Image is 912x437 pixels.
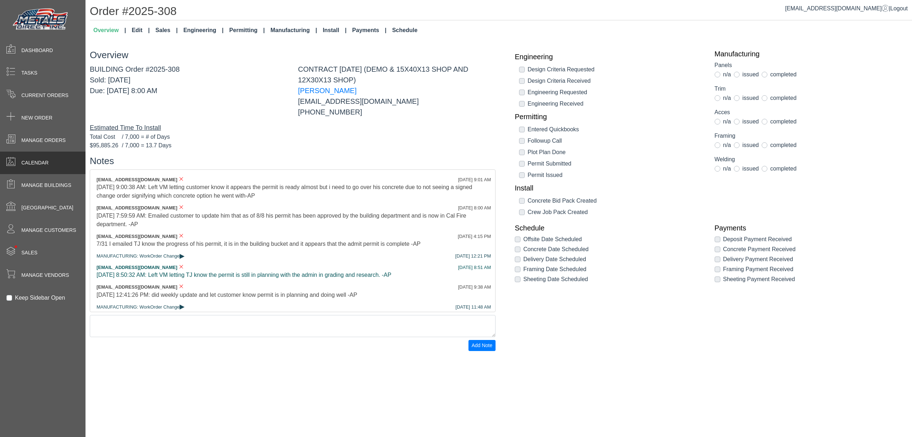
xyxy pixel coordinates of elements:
[21,204,73,212] span: [GEOGRAPHIC_DATA]
[11,6,71,33] img: Metals Direct Inc Logo
[97,304,489,311] div: MANUFACTURING: WorkOrder Change
[785,4,908,13] div: |
[723,235,792,244] label: Deposit Payment Received
[523,265,586,274] label: Framing Date Scheduled
[458,284,491,291] div: [DATE] 9:38 AM
[152,23,180,37] a: Sales
[715,224,904,232] a: Payments
[723,255,793,264] label: Delivery Payment Received
[21,137,66,144] span: Manage Orders
[21,47,53,54] span: Dashboard
[97,177,177,182] span: [EMAIL_ADDRESS][DOMAIN_NAME]
[90,23,129,37] a: Overview
[97,234,177,239] span: [EMAIL_ADDRESS][DOMAIN_NAME]
[523,275,588,284] label: Sheeting Date Scheduled
[21,249,37,256] span: Sales
[90,123,496,133] div: Estimated Time To Install
[458,204,491,212] div: [DATE] 8:00 AM
[21,182,71,189] span: Manage Buildings
[227,23,268,37] a: Permitting
[7,235,25,258] span: •
[523,235,582,244] label: Offsite Date Scheduled
[458,264,491,271] div: [DATE] 8:51 AM
[515,52,704,61] a: Engineering
[180,304,185,309] span: ▸
[515,112,704,121] a: Permitting
[785,5,889,11] a: [EMAIL_ADDRESS][DOMAIN_NAME]
[890,5,908,11] span: Logout
[723,275,795,284] label: Sheeting Payment Received
[298,87,357,95] a: [PERSON_NAME]
[129,23,153,37] a: Edit
[458,176,491,183] div: [DATE] 9:01 AM
[90,141,496,150] div: / 7,000 = 13.7 Days
[456,304,491,311] div: [DATE] 11:48 AM
[320,23,349,37] a: Install
[389,23,420,37] a: Schedule
[90,50,496,61] h3: Overview
[21,92,68,99] span: Current Orders
[458,233,491,240] div: [DATE] 4:15 PM
[455,253,491,260] div: [DATE] 12:21 PM
[97,212,489,229] div: [DATE] 7:59:59 AM: Emailed customer to update him that as of 8/8 his permit has been approved by ...
[97,284,177,290] span: [EMAIL_ADDRESS][DOMAIN_NAME]
[90,141,122,150] span: $95,885.26
[268,23,320,37] a: Manufacturing
[523,245,589,254] label: Concrete Date Scheduled
[21,271,69,279] span: Manage Vendors
[97,291,489,299] div: [DATE] 12:41:26 PM: did weekly update and let customer know permit is in planning and doing well -AP
[21,69,37,77] span: Tasks
[472,342,492,348] span: Add Note
[90,133,496,141] div: / 7,000 = # of Days
[90,133,122,141] span: Total Cost
[515,224,704,232] a: Schedule
[90,156,496,167] h3: Notes
[97,205,177,210] span: [EMAIL_ADDRESS][DOMAIN_NAME]
[97,253,489,260] div: MANUFACTURING: WorkOrder Change
[181,23,227,37] a: Engineering
[90,4,912,20] h1: Order #2025-308
[15,294,65,302] label: Keep Sidebar Open
[97,183,489,200] div: [DATE] 9:00:38 AM: Left VM letting customer know it appears the permit is ready almost but i need...
[97,271,489,279] div: [DATE] 8:50:32 AM: Left VM letting TJ know the permit is still in planning with the admin in grad...
[21,114,52,122] span: New Order
[293,64,501,117] div: CONTRACT [DATE] (DEMO & 15X40X13 SHOP AND 12X30X13 SHOP) [EMAIL_ADDRESS][DOMAIN_NAME] [PHONE_NUMBER]
[723,265,793,274] label: Framing Payment Received
[84,64,293,117] div: BUILDING Order #2025-308 Sold: [DATE] Due: [DATE] 8:00 AM
[523,255,586,264] label: Delivery Date Scheduled
[97,265,177,270] span: [EMAIL_ADDRESS][DOMAIN_NAME]
[180,253,185,258] span: ▸
[515,184,704,192] a: Install
[349,23,389,37] a: Payments
[21,227,76,234] span: Manage Customers
[723,245,796,254] label: Concrete Payment Received
[21,159,48,167] span: Calendar
[715,50,904,58] a: Manufacturing
[97,240,489,248] div: 7/31 I emailed TJ know the progress of his permit, it is in the building bucket and it appears th...
[468,340,496,351] button: Add Note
